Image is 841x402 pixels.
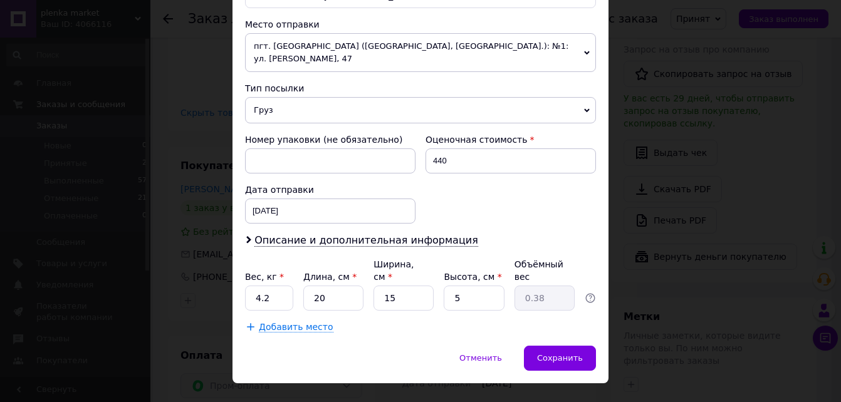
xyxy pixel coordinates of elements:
[259,322,333,332] span: Добавить место
[537,353,583,363] span: Сохранить
[459,353,502,363] span: Отменить
[245,133,415,146] div: Номер упаковки (не обязательно)
[515,258,575,283] div: Объёмный вес
[245,33,596,72] span: пгт. [GEOGRAPHIC_DATA] ([GEOGRAPHIC_DATA], [GEOGRAPHIC_DATA].): №1: ул. [PERSON_NAME], 47
[373,259,414,282] label: Ширина, см
[245,83,304,93] span: Тип посылки
[245,272,284,282] label: Вес, кг
[303,272,357,282] label: Длина, см
[245,97,596,123] span: Груз
[245,19,320,29] span: Место отправки
[426,133,596,146] div: Оценочная стоимость
[245,183,415,196] div: Дата отправки
[254,234,478,247] span: Описание и дополнительная информация
[444,272,501,282] label: Высота, см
